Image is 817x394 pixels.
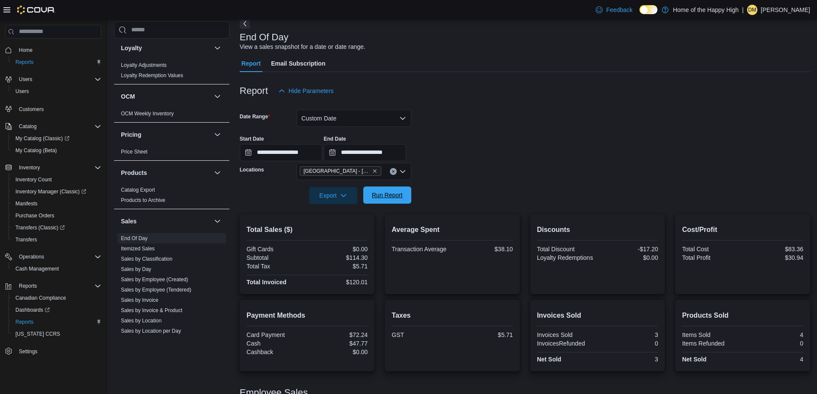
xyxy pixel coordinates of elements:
[592,1,636,18] a: Feedback
[212,91,223,102] button: OCM
[121,197,165,203] a: Products to Archive
[19,253,44,260] span: Operations
[12,174,101,185] span: Inventory Count
[12,199,41,209] a: Manifests
[19,164,40,171] span: Inventory
[121,62,167,68] a: Loyalty Adjustments
[682,310,803,321] h2: Products Sold
[247,340,305,347] div: Cash
[747,5,757,15] div: Dalianna Melgar
[309,279,368,286] div: $120.01
[390,168,397,175] button: Clear input
[121,62,167,69] span: Loyalty Adjustments
[12,57,101,67] span: Reports
[247,349,305,355] div: Cashback
[19,283,37,289] span: Reports
[289,87,334,95] span: Hide Parameters
[9,316,105,328] button: Reports
[742,5,744,15] p: |
[240,86,268,96] h3: Report
[537,254,596,261] div: Loyalty Redemptions
[454,246,513,253] div: $38.10
[114,185,229,209] div: Products
[12,317,101,327] span: Reports
[15,252,48,262] button: Operations
[12,317,37,327] a: Reports
[15,295,66,301] span: Canadian Compliance
[240,18,250,29] button: Next
[682,246,741,253] div: Total Cost
[12,133,101,144] span: My Catalog (Classic)
[392,331,450,338] div: GST
[682,356,706,363] strong: Net Sold
[15,265,59,272] span: Cash Management
[19,123,36,130] span: Catalog
[121,197,165,204] span: Products to Archive
[121,44,211,52] button: Loyalty
[15,45,36,55] a: Home
[309,187,357,204] button: Export
[121,187,155,193] a: Catalog Export
[15,307,50,313] span: Dashboards
[12,211,101,221] span: Purchase Orders
[121,318,162,324] a: Sales by Location
[240,144,322,161] input: Press the down key to open a popover containing a calendar.
[599,356,658,363] div: 3
[309,340,368,347] div: $47.77
[121,111,174,117] a: OCM Weekly Inventory
[121,130,211,139] button: Pricing
[121,92,135,101] h3: OCM
[240,32,289,42] h3: End Of Day
[121,276,188,283] span: Sales by Employee (Created)
[599,331,658,338] div: 3
[599,246,658,253] div: -$17.20
[12,57,37,67] a: Reports
[15,121,101,132] span: Catalog
[15,188,86,195] span: Inventory Manager (Classic)
[12,305,53,315] a: Dashboards
[304,167,371,175] span: [GEOGRAPHIC_DATA] - [GEOGRAPHIC_DATA] - Fire & Flower
[745,331,803,338] div: 4
[15,224,65,231] span: Transfers (Classic)
[12,235,40,245] a: Transfers
[9,328,105,340] button: [US_STATE] CCRS
[114,108,229,122] div: OCM
[275,82,337,99] button: Hide Parameters
[15,88,29,95] span: Users
[309,246,368,253] div: $0.00
[309,349,368,355] div: $0.00
[12,329,101,339] span: Washington CCRS
[212,168,223,178] button: Products
[537,340,596,347] div: InvoicesRefunded
[121,148,148,155] span: Price Sheet
[745,356,803,363] div: 4
[121,235,148,241] a: End Of Day
[121,92,211,101] button: OCM
[121,245,155,252] span: Itemized Sales
[15,252,101,262] span: Operations
[537,225,658,235] h2: Discounts
[19,47,33,54] span: Home
[745,254,803,261] div: $30.94
[212,216,223,226] button: Sales
[121,186,155,193] span: Catalog Export
[121,307,182,313] a: Sales by Invoice & Product
[2,251,105,263] button: Operations
[2,44,105,56] button: Home
[12,186,90,197] a: Inventory Manager (Classic)
[12,223,68,233] a: Transfers (Classic)
[15,212,54,219] span: Purchase Orders
[121,246,155,252] a: Itemized Sales
[240,135,264,142] label: Start Date
[12,293,69,303] a: Canadian Compliance
[314,187,352,204] span: Export
[12,86,101,96] span: Users
[9,174,105,186] button: Inventory Count
[121,287,191,293] a: Sales by Employee (Tendered)
[15,74,36,84] button: Users
[15,346,101,357] span: Settings
[639,5,657,14] input: Dark Mode
[12,223,101,233] span: Transfers (Classic)
[2,102,105,115] button: Customers
[240,42,365,51] div: View a sales snapshot for a date or date range.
